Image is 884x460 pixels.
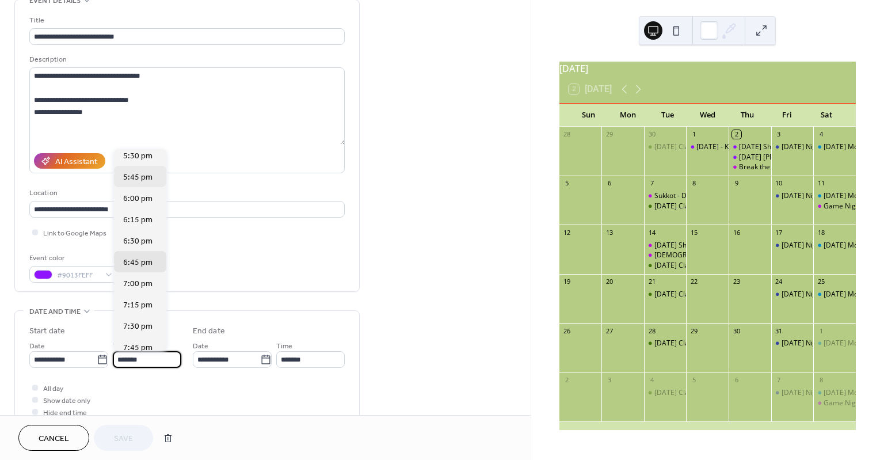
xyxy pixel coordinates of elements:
div: Friday Night Shabbat Service [771,388,814,398]
div: [DATE] Class with [PERSON_NAME] [654,261,767,271]
span: Date [193,340,208,352]
span: 6:45 pm [123,256,153,268]
div: [DATE] Class with [PERSON_NAME] [654,290,767,299]
span: Date [29,340,45,352]
div: 15 [689,228,698,237]
div: Friday Night Shabbat Service [771,191,814,201]
div: 28 [563,130,571,139]
div: Yom Kippur Mincha and Neilah [729,153,771,162]
div: Friday Night Shabbat Service [771,339,814,348]
div: 8 [817,375,825,384]
div: 6 [732,375,741,384]
div: 6 [605,179,614,188]
div: Wed [688,104,727,127]
div: 7 [647,179,656,188]
div: 19 [563,277,571,286]
div: 26 [563,326,571,335]
div: Yom Kippur - Kol Nidrei [686,142,729,152]
div: Break the Fast [739,162,785,172]
div: 29 [689,326,698,335]
div: 2 [732,130,741,139]
div: Saturday Morning Shabbat Service [813,388,856,398]
div: 24 [775,277,783,286]
div: 13 [605,228,614,237]
div: 30 [732,326,741,335]
div: [DATE] Night Shabbat Service [782,241,877,250]
div: 20 [605,277,614,286]
div: Title [29,14,342,26]
div: 3 [605,375,614,384]
div: 3 [775,130,783,139]
div: 18 [817,228,825,237]
span: Link to Google Maps [43,227,106,239]
span: Time [113,340,129,352]
span: All day [43,383,63,395]
span: 7:15 pm [123,299,153,311]
div: [DATE] Class with [PERSON_NAME] [654,339,767,348]
div: Simchat Torah [644,250,687,260]
div: Tuesday Class with Rabbi Shapiro [644,339,687,348]
span: 7:00 pm [123,277,153,290]
div: Game Night [824,202,862,211]
div: Break the Fast [729,162,771,172]
div: Friday Night Shabbat Service [771,290,814,299]
div: Game Night [813,398,856,408]
div: 30 [647,130,656,139]
div: Game Night [813,202,856,211]
div: 8 [689,179,698,188]
div: Saturday Morning Shabbat Service [813,290,856,299]
div: AI Assistant [55,156,97,168]
div: Tuesday Class with Rabbi Shapiro [644,388,687,398]
span: 7:30 pm [123,320,153,332]
button: AI Assistant [34,153,105,169]
div: Tuesday Class with Rabbi Shapiro [644,142,687,152]
div: 9 [732,179,741,188]
div: 29 [605,130,614,139]
div: Start date [29,325,65,337]
div: [DATE] [559,62,856,75]
div: Tuesday Class with Rabbi Shapiro [644,290,687,299]
span: 6:00 pm [123,192,153,204]
span: Hide end time [43,407,87,419]
div: 10 [775,179,783,188]
div: Thu [727,104,767,127]
div: Sukkot - Day 1 Shacharit [644,191,687,201]
div: [DATE] Night Shabbat Service [782,290,877,299]
div: 16 [732,228,741,237]
div: 2 [563,375,571,384]
div: 22 [689,277,698,286]
div: [DATE] - Kol Nidrei [696,142,756,152]
span: 7:45 pm [123,341,153,353]
button: Cancel [18,425,89,451]
span: Cancel [39,433,69,445]
div: Tuesday Class with Rabbi Shapiro [644,261,687,271]
div: Sun [569,104,608,127]
div: [DATE] Night Shabbat Service [782,191,877,201]
div: 21 [647,277,656,286]
div: Shemini Atzeret Shacharit [644,241,687,250]
div: Saturday Morning Shabbat Service [813,241,856,250]
div: 17 [775,228,783,237]
div: 28 [647,326,656,335]
div: [DATE] Class with [PERSON_NAME] [654,142,767,152]
div: 4 [817,130,825,139]
div: Description [29,54,342,66]
div: End date [193,325,225,337]
div: Saturday Morning Shabbat Service [813,142,856,152]
div: 23 [732,277,741,286]
span: #9013FEFF [57,269,100,282]
div: [DATE] Class with [PERSON_NAME] [654,388,767,398]
div: 4 [647,375,656,384]
div: 11 [817,179,825,188]
div: [DATE] Night Shabbat Service [782,142,877,152]
div: Saturday Morning Shabbat Service [813,191,856,201]
div: Mon [608,104,648,127]
div: Saturday Morning Shabbat Service [813,339,856,348]
div: 1 [689,130,698,139]
span: Time [276,340,292,352]
div: Tuesday Class with Rabbi Shapiro [644,202,687,211]
div: 5 [689,375,698,384]
div: 27 [605,326,614,335]
div: [DATE] Night Shabbat Service [782,388,877,398]
div: Game Night [824,398,862,408]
